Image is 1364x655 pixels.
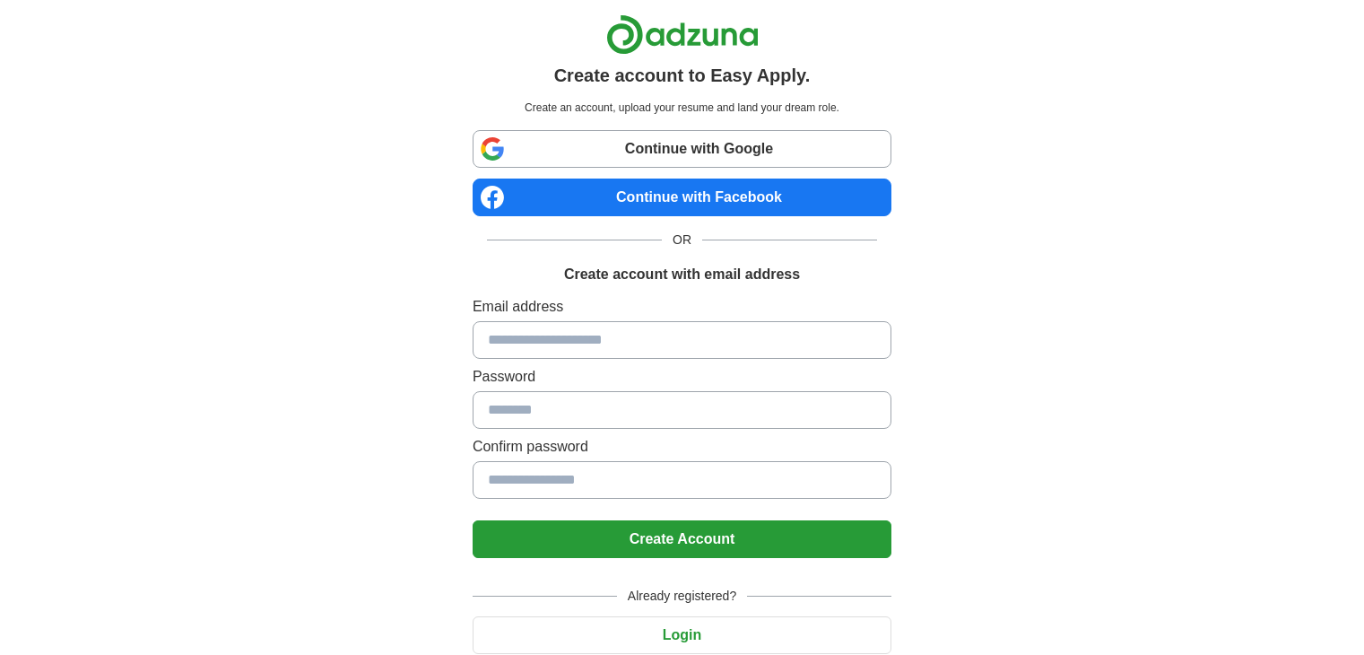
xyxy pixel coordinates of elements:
p: Create an account, upload your resume and land your dream role. [476,100,888,116]
button: Create Account [473,520,891,558]
h1: Create account to Easy Apply. [554,62,811,89]
a: Login [473,627,891,642]
h1: Create account with email address [564,264,800,285]
img: Adzuna logo [606,14,759,55]
label: Email address [473,296,891,318]
span: OR [662,231,702,249]
a: Continue with Facebook [473,179,891,216]
label: Password [473,366,891,388]
span: Already registered? [617,587,747,606]
button: Login [473,616,891,654]
a: Continue with Google [473,130,891,168]
label: Confirm password [473,436,891,458]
